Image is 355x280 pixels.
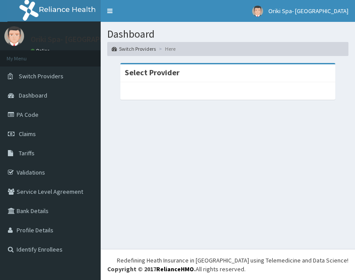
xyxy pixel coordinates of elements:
span: Oriki Spa- [GEOGRAPHIC_DATA] [268,7,348,15]
span: Claims [19,130,36,138]
footer: All rights reserved. [101,249,355,280]
img: User Image [4,26,24,46]
strong: Select Provider [125,67,179,77]
span: Switch Providers [19,72,63,80]
strong: Copyright © 2017 . [107,265,196,273]
h1: Dashboard [107,28,348,40]
img: User Image [252,6,263,17]
a: Switch Providers [112,45,156,52]
p: Oriki Spa- [GEOGRAPHIC_DATA] [31,35,137,43]
a: RelianceHMO [156,265,194,273]
div: Redefining Heath Insurance in [GEOGRAPHIC_DATA] using Telemedicine and Data Science! [117,256,348,265]
li: Here [157,45,176,52]
span: Dashboard [19,91,47,99]
span: Tariffs [19,149,35,157]
a: Online [31,48,52,54]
